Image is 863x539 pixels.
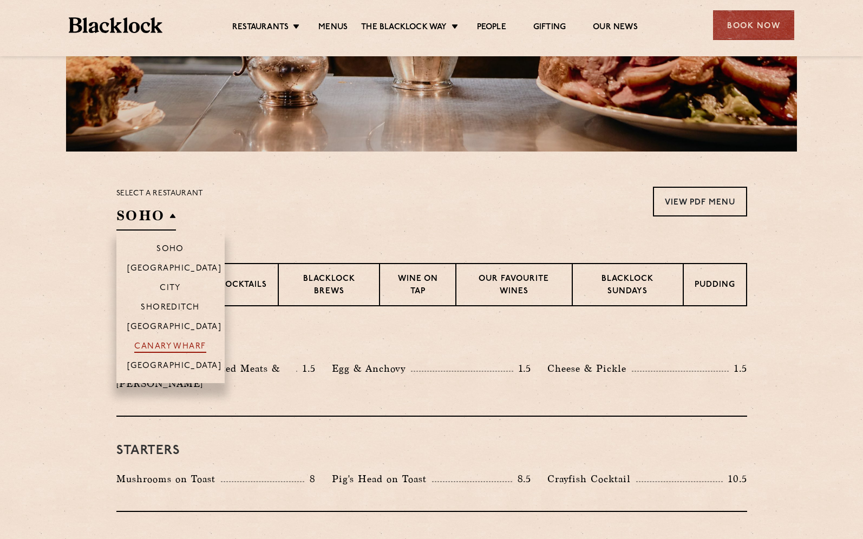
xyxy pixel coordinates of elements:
[116,333,747,347] h3: Pre Chop Bites
[116,444,747,458] h3: Starters
[69,17,162,33] img: BL_Textured_Logo-footer-cropped.svg
[116,187,204,201] p: Select a restaurant
[160,284,181,294] p: City
[156,245,184,255] p: Soho
[547,361,632,376] p: Cheese & Pickle
[593,22,638,34] a: Our News
[127,264,222,275] p: [GEOGRAPHIC_DATA]
[695,279,735,293] p: Pudding
[332,471,432,487] p: Pig's Head on Toast
[723,472,747,486] p: 10.5
[304,472,316,486] p: 8
[127,323,222,333] p: [GEOGRAPHIC_DATA]
[127,361,222,372] p: [GEOGRAPHIC_DATA]
[141,303,200,314] p: Shoreditch
[391,273,444,299] p: Wine on Tap
[290,273,369,299] p: Blacklock Brews
[134,342,206,353] p: Canary Wharf
[653,187,747,216] a: View PDF Menu
[116,206,176,231] h2: SOHO
[477,22,506,34] a: People
[219,279,267,293] p: Cocktails
[116,471,221,487] p: Mushrooms on Toast
[533,22,566,34] a: Gifting
[318,22,348,34] a: Menus
[513,361,532,376] p: 1.5
[361,22,447,34] a: The Blacklock Way
[713,10,794,40] div: Book Now
[729,361,747,376] p: 1.5
[232,22,289,34] a: Restaurants
[297,361,316,376] p: 1.5
[332,361,411,376] p: Egg & Anchovy
[584,273,671,299] p: Blacklock Sundays
[512,472,532,486] p: 8.5
[547,471,636,487] p: Crayfish Cocktail
[467,273,561,299] p: Our favourite wines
